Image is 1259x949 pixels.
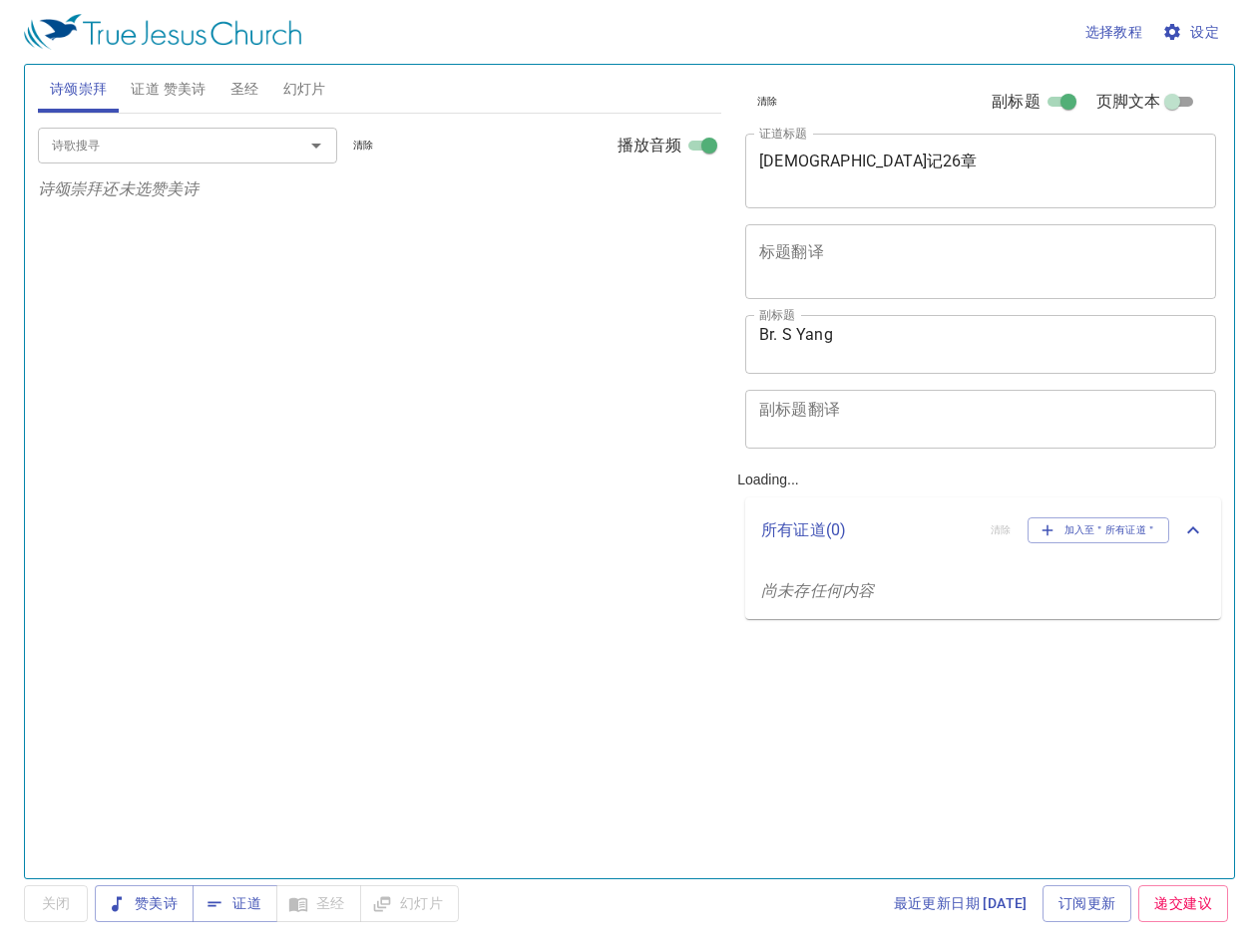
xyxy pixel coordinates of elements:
button: 设定 [1158,14,1227,51]
textarea: [DEMOGRAPHIC_DATA]记26章 [759,152,1202,189]
span: 赞美诗 [111,891,178,916]
span: 清除 [757,93,778,111]
div: 所有证道(0)清除加入至＂所有证道＂ [745,497,1221,563]
span: 播放音频 [618,134,682,158]
textarea: Br. S Yang [759,325,1202,363]
span: 最近更新日期 [DATE] [894,891,1028,916]
a: 订阅更新 [1043,885,1132,922]
button: 证道 [193,885,277,922]
span: 页脚文本 [1096,90,1161,114]
a: 最近更新日期 [DATE] [886,885,1036,922]
span: 幻灯片 [283,77,326,102]
span: 圣经 [230,77,259,102]
button: 选择教程 [1077,14,1151,51]
span: 诗颂崇拜 [50,77,108,102]
span: 设定 [1166,20,1219,45]
button: Open [302,132,330,159]
span: 订阅更新 [1058,891,1116,916]
span: 选择教程 [1085,20,1143,45]
i: 诗颂崇拜还未选赞美诗 [38,179,200,198]
p: 所有证道 ( 0 ) [761,518,975,542]
span: 递交建议 [1154,891,1212,916]
a: 递交建议 [1138,885,1228,922]
button: 清除 [341,134,386,158]
button: 赞美诗 [95,885,194,922]
span: 清除 [353,137,374,155]
span: 证道 赞美诗 [131,77,206,102]
img: True Jesus Church [24,14,301,50]
button: 清除 [745,90,790,114]
span: 副标题 [992,90,1040,114]
i: 尚未存任何内容 [761,581,874,600]
span: 证道 [209,891,261,916]
span: 加入至＂所有证道＂ [1041,521,1157,539]
div: Loading... [729,57,1229,870]
button: 加入至＂所有证道＂ [1028,517,1170,543]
